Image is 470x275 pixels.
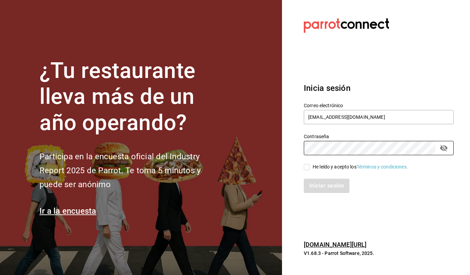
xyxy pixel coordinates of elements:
label: Contraseña [304,134,454,139]
input: Ingresa tu correo electrónico [304,110,454,124]
a: [DOMAIN_NAME][URL] [304,241,366,248]
div: He leído y acepto los [313,163,408,171]
h1: ¿Tu restaurante lleva más de un año operando? [40,58,223,136]
a: Términos y condiciones. [357,164,408,169]
label: Correo electrónico [304,103,454,108]
p: V1.68.3 - Parrot Software, 2025. [304,250,454,257]
a: Ir a la encuesta [40,206,96,216]
button: passwordField [438,142,450,154]
h3: Inicia sesión [304,82,454,94]
h2: Participa en la encuesta oficial del Industry Report 2025 de Parrot. Te toma 5 minutos y puede se... [40,150,223,191]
